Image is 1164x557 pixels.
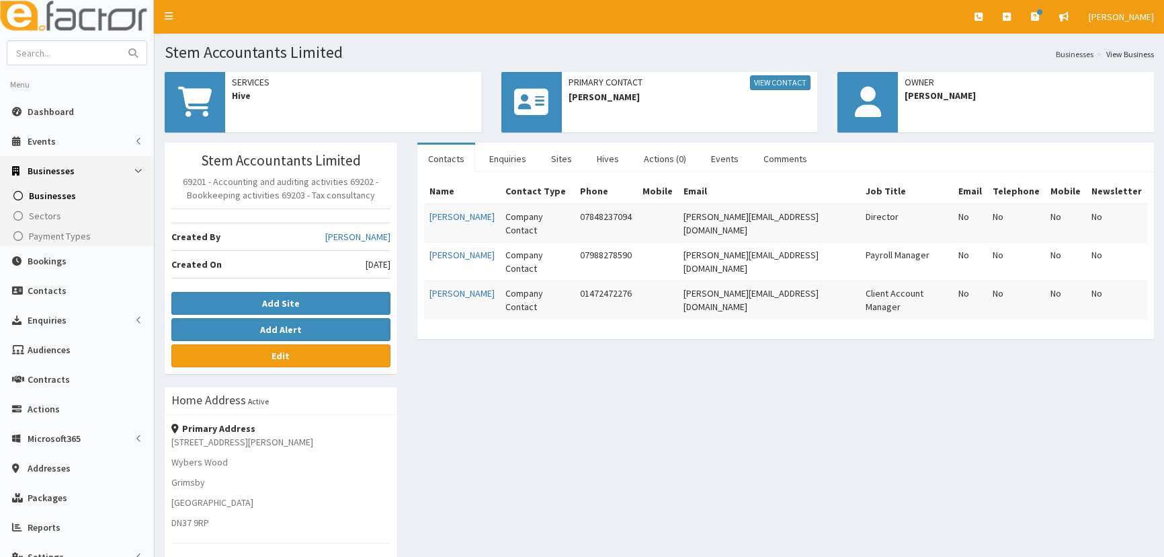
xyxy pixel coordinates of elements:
[700,145,749,173] a: Events
[424,179,500,204] th: Name
[260,324,302,336] b: Add Alert
[575,243,637,281] td: 07988278590
[753,145,818,173] a: Comments
[171,258,222,270] b: Created On
[171,516,390,529] p: DN37 9RP
[678,281,860,320] td: [PERSON_NAME][EMAIL_ADDRESS][DOMAIN_NAME]
[28,285,67,297] span: Contacts
[171,318,390,341] button: Add Alert
[953,243,987,281] td: No
[3,206,154,226] a: Sectors
[429,211,495,223] a: [PERSON_NAME]
[325,230,390,244] a: [PERSON_NAME]
[171,496,390,509] p: [GEOGRAPHIC_DATA]
[171,175,390,202] p: 69201 - Accounting and auditing activities 69202 - Bookkeeping activities 69203 - Tax consultancy
[28,462,71,474] span: Addresses
[1056,48,1093,60] a: Businesses
[28,255,67,267] span: Bookings
[7,41,120,65] input: Search...
[678,204,860,243] td: [PERSON_NAME][EMAIL_ADDRESS][DOMAIN_NAME]
[28,492,67,504] span: Packages
[569,90,811,104] span: [PERSON_NAME]
[28,135,56,147] span: Events
[860,243,953,281] td: Payroll Manager
[366,258,390,271] span: [DATE]
[987,281,1045,320] td: No
[171,476,390,489] p: Grimsby
[29,190,76,202] span: Businesses
[232,75,474,89] span: Services
[165,44,1154,61] h1: Stem Accountants Limited
[1045,281,1086,320] td: No
[429,287,495,299] a: [PERSON_NAME]
[987,204,1045,243] td: No
[860,179,953,204] th: Job Title
[171,231,220,243] b: Created By
[586,145,630,173] a: Hives
[1089,11,1154,23] span: [PERSON_NAME]
[575,281,637,320] td: 01472472276
[28,344,71,356] span: Audiences
[987,243,1045,281] td: No
[905,75,1147,89] span: Owner
[953,281,987,320] td: No
[29,210,61,222] span: Sectors
[429,249,495,261] a: [PERSON_NAME]
[28,433,81,445] span: Microsoft365
[1045,243,1086,281] td: No
[262,297,300,309] b: Add Site
[28,314,67,326] span: Enquiries
[3,226,154,246] a: Payment Types
[3,186,154,206] a: Businesses
[171,153,390,168] h3: Stem Accountants Limited
[637,179,678,204] th: Mobile
[1045,204,1086,243] td: No
[1086,204,1147,243] td: No
[28,165,75,177] span: Businesses
[987,179,1045,204] th: Telephone
[678,179,860,204] th: Email
[500,243,575,281] td: Company Contact
[171,422,255,435] strong: Primary Address
[500,204,575,243] td: Company Contact
[1086,281,1147,320] td: No
[171,455,390,469] p: Wybers Wood
[750,75,810,90] a: View Contact
[905,89,1147,102] span: [PERSON_NAME]
[28,373,70,385] span: Contracts
[860,204,953,243] td: Director
[248,396,269,406] small: Active
[28,521,60,533] span: Reports
[500,179,575,204] th: Contact Type
[575,179,637,204] th: Phone
[479,145,537,173] a: Enquiries
[500,281,575,320] td: Company Contact
[953,204,987,243] td: No
[540,145,583,173] a: Sites
[28,106,74,118] span: Dashboard
[171,394,246,406] h3: Home Address
[1086,243,1147,281] td: No
[232,89,474,102] span: Hive
[678,243,860,281] td: [PERSON_NAME][EMAIL_ADDRESS][DOMAIN_NAME]
[272,350,290,362] b: Edit
[860,281,953,320] td: Client Account Manager
[171,435,390,449] p: [STREET_ADDRESS][PERSON_NAME]
[28,403,60,415] span: Actions
[575,204,637,243] td: 07848237094
[953,179,987,204] th: Email
[1086,179,1147,204] th: Newsletter
[29,230,91,242] span: Payment Types
[633,145,697,173] a: Actions (0)
[171,344,390,367] a: Edit
[1045,179,1086,204] th: Mobile
[1093,48,1154,60] li: View Business
[417,145,475,173] a: Contacts
[569,75,811,90] span: Primary Contact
